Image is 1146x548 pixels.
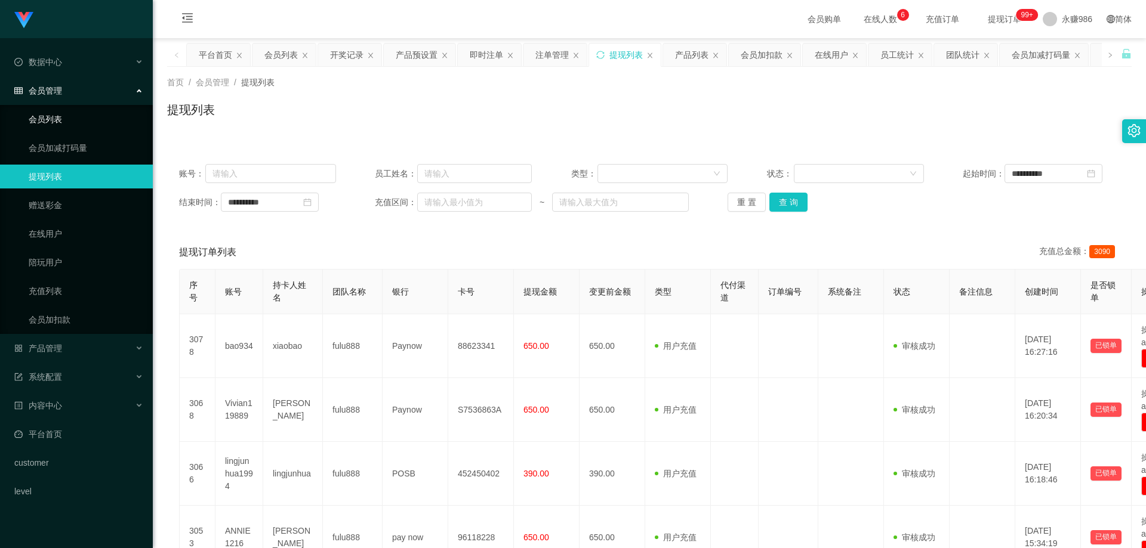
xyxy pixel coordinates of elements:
[897,9,909,21] sup: 6
[29,136,143,160] a: 会员加减打码量
[852,52,859,59] i: 图标: close
[14,343,62,353] span: 产品管理
[273,280,306,302] span: 持卡人姓名
[880,44,914,66] div: 员工统计
[417,164,532,183] input: 请输入
[375,168,417,180] span: 员工姓名：
[383,442,448,506] td: POSB
[263,442,323,506] td: lingjunhua
[1039,245,1120,259] div: 充值总金额：
[215,378,263,442] td: Vivian119889
[646,52,654,59] i: 图标: close
[332,287,366,296] span: 团队名称
[894,405,935,414] span: 审核成功
[14,86,62,95] span: 会员管理
[14,86,23,95] i: 图标: table
[215,442,263,506] td: lingjunhua1994
[375,196,417,209] span: 充值区间：
[458,287,475,296] span: 卡号
[1121,48,1132,59] i: 图标: unlock
[263,378,323,442] td: [PERSON_NAME]
[609,44,643,66] div: 提现列表
[29,279,143,303] a: 充值列表
[959,287,993,296] span: 备注信息
[894,287,910,296] span: 状态
[675,44,708,66] div: 产品列表
[1015,378,1081,442] td: [DATE] 16:20:34
[14,422,143,446] a: 图标: dashboard平台首页
[14,401,62,410] span: 内容中心
[532,196,552,209] span: ~
[225,287,242,296] span: 账号
[180,314,215,378] td: 3078
[205,164,336,183] input: 请输入
[14,344,23,352] i: 图标: appstore-o
[199,44,232,66] div: 平台首页
[264,44,298,66] div: 会员列表
[241,78,275,87] span: 提现列表
[14,57,62,67] span: 数据中心
[1090,403,1122,417] button: 已锁单
[580,442,645,506] td: 390.00
[982,15,1027,23] span: 提现订单
[29,165,143,188] a: 提现列表
[448,378,514,442] td: S7536863A
[29,250,143,274] a: 陪玩用户
[767,168,794,180] span: 状态：
[535,44,569,66] div: 注单管理
[323,314,383,378] td: fulu888
[323,442,383,506] td: fulu888
[580,314,645,378] td: 650.00
[655,287,671,296] span: 类型
[263,314,323,378] td: xiaobao
[29,193,143,217] a: 赠送彩金
[215,314,263,378] td: bao934
[167,78,184,87] span: 首页
[589,287,631,296] span: 变更前金额
[917,52,925,59] i: 图标: close
[920,15,965,23] span: 充值订单
[1012,44,1070,66] div: 会员加减打码量
[963,168,1005,180] span: 起始时间：
[946,44,979,66] div: 团队统计
[1107,52,1113,58] i: 图标: right
[572,52,580,59] i: 图标: close
[330,44,363,66] div: 开奖记录
[14,12,33,29] img: logo.9652507e.png
[179,168,205,180] span: 账号：
[1016,9,1037,21] sup: 197
[523,469,549,478] span: 390.00
[470,44,503,66] div: 即时注单
[1025,287,1058,296] span: 创建时间
[596,51,605,59] i: 图标: sync
[29,308,143,332] a: 会员加扣款
[571,168,598,180] span: 类型：
[196,78,229,87] span: 会员管理
[29,222,143,246] a: 在线用户
[174,52,180,58] i: 图标: left
[179,245,236,259] span: 提现订单列表
[655,469,697,478] span: 用户充值
[910,170,917,178] i: 图标: down
[180,378,215,442] td: 3068
[14,373,23,381] i: 图标: form
[179,196,221,209] span: 结束时间：
[167,101,215,119] h1: 提现列表
[29,107,143,131] a: 会员列表
[1090,339,1122,353] button: 已锁单
[367,52,374,59] i: 图标: close
[234,78,236,87] span: /
[552,193,688,212] input: 请输入最大值为
[189,280,198,302] span: 序号
[523,532,549,542] span: 650.00
[14,451,143,475] a: customer
[1090,280,1116,302] span: 是否锁单
[894,341,935,351] span: 审核成功
[236,52,243,59] i: 图标: close
[1089,245,1115,258] span: 3090
[392,287,409,296] span: 银行
[448,314,514,378] td: 88623341
[14,479,143,503] a: level
[523,341,549,351] span: 650.00
[396,44,438,66] div: 产品预设置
